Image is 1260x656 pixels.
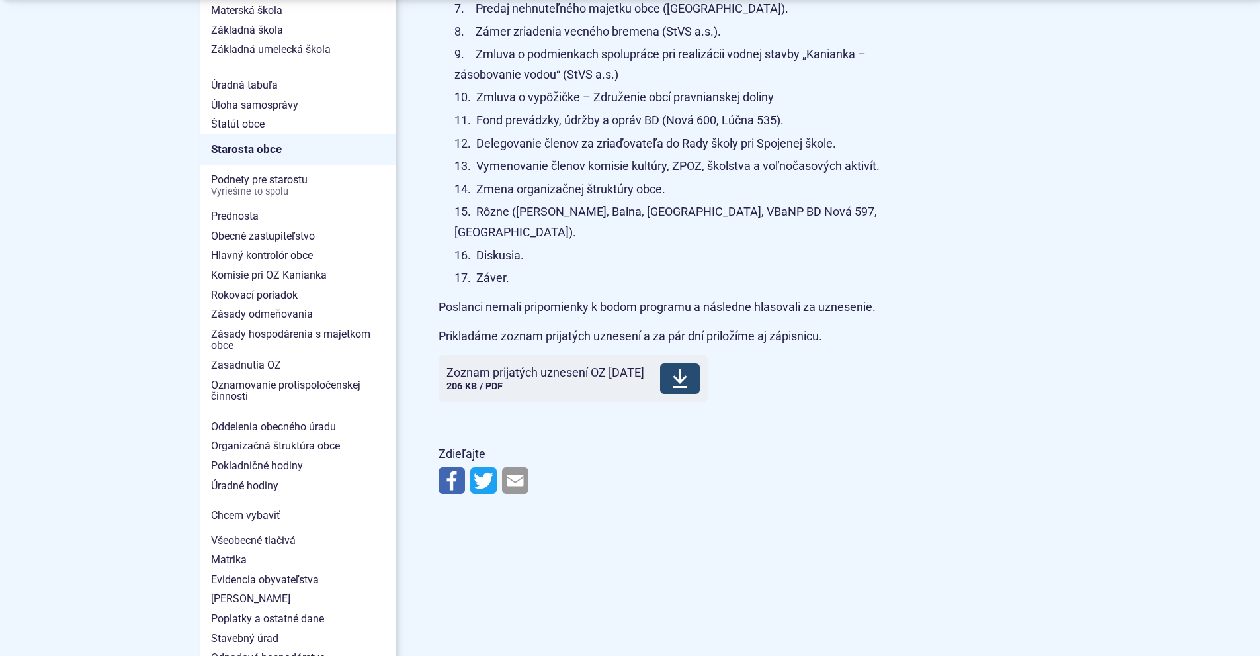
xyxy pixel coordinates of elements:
[439,467,465,494] img: Zdieľať na Facebooku
[200,95,396,115] a: Úloha samosprávy
[454,246,908,266] li: Diskusia.
[200,436,396,456] a: Organizačná štruktúra obce
[454,111,908,131] li: Fond prevádzky, údržby a opráv BD (Nová 600, Lúčna 535).
[211,170,386,201] span: Podnety pre starostu
[211,355,386,375] span: Zasadnutia OZ
[200,75,396,95] a: Úradná tabuľa
[454,268,908,289] li: Záver.
[211,506,386,526] span: Chcem vybaviť
[211,305,386,324] span: Zásady odmeňovania
[200,134,396,165] a: Starosta obce
[200,570,396,590] a: Evidencia obyvateľstva
[454,156,908,177] li: Vymenovanie členov komisie kultúry, ZPOZ, školstva a voľnočasových aktivít.
[454,202,908,242] li: Rôzne ([PERSON_NAME], Balna, [GEOGRAPHIC_DATA], VBaNP BD Nová 597, [GEOGRAPHIC_DATA]).
[211,75,386,95] span: Úradná tabuľa
[446,366,644,379] span: Zoznam prijatých uznesení OZ [DATE]
[211,531,386,551] span: Všeobecné tlačivá
[200,226,396,246] a: Obecné zastupiteľstvo
[211,246,386,265] span: Hlavný kontrolór obce
[200,170,396,201] a: Podnety pre starostuVyriešme to spolu
[200,207,396,226] a: Prednosta
[211,609,386,629] span: Poplatky a ostatné dane
[200,305,396,324] a: Zásady odmeňovania
[200,115,396,134] a: Štatút obce
[200,1,396,21] a: Materská škola
[200,355,396,375] a: Zasadnutia OZ
[211,589,386,609] span: [PERSON_NAME]
[200,609,396,629] a: Poplatky a ostatné dane
[211,207,386,226] span: Prednosta
[211,436,386,456] span: Organizačná štruktúra obce
[211,375,386,406] span: Oznamovanie protispoločenskej činnosti
[200,531,396,551] a: Všeobecné tlačivá
[454,44,908,85] li: Zmluva o podmienkach spolupráce pri realizácii vodnej stavby „Kanianka – zásobovanie vodou“ (StVS...
[211,40,386,60] span: Základná umelecká škola
[200,265,396,285] a: Komisie pri OZ Kanianka
[211,629,386,649] span: Stavebný úrad
[446,381,503,392] span: 206 KB / PDF
[211,226,386,246] span: Obecné zastupiteľstvo
[502,467,528,494] img: Zdieľať e-mailom
[200,550,396,570] a: Matrika
[470,467,497,494] img: Zdieľať na Twitteri
[211,570,386,590] span: Evidencia obyvateľstva
[200,476,396,496] a: Úradné hodiny
[439,326,908,347] p: Prikladáme zoznam prijatých uznesení a za pár dní priložíme aj zápisnicu.
[454,22,908,42] li: Zámer zriadenia vecného bremena (StVS a.s.).
[211,550,386,570] span: Matrika
[211,324,386,355] span: Zásady hospodárenia s majetkom obce
[200,285,396,305] a: Rokovací poriadok
[439,297,908,318] p: Poslanci nemali pripomienky k bodom programu a následne hlasovali za uznesenie.
[200,246,396,265] a: Hlavný kontrolór obce
[211,285,386,305] span: Rokovací poriadok
[454,87,908,108] li: Zmluva o vypôžičke – Združenie obcí pravnianskej doliny
[200,324,396,355] a: Zásady hospodárenia s majetkom obce
[200,589,396,609] a: [PERSON_NAME]
[211,187,386,197] span: Vyriešme to spolu
[211,139,386,160] span: Starosta obce
[454,134,908,154] li: Delegovanie členov za zriaďovateľa do Rady školy pri Spojenej škole.
[211,115,386,134] span: Štatút obce
[439,444,908,465] p: Zdieľajte
[200,506,396,526] a: Chcem vybaviť
[200,40,396,60] a: Základná umelecká škola
[211,21,386,40] span: Základná škola
[211,1,386,21] span: Materská škola
[200,456,396,476] a: Pokladničné hodiny
[211,417,386,437] span: Oddelenia obecného úradu
[211,95,386,115] span: Úloha samosprávy
[211,265,386,285] span: Komisie pri OZ Kanianka
[200,375,396,406] a: Oznamovanie protispoločenskej činnosti
[439,355,708,402] a: Zoznam prijatých uznesení OZ [DATE]206 KB / PDF
[211,456,386,476] span: Pokladničné hodiny
[454,179,908,200] li: Zmena organizačnej štruktúry obce.
[200,21,396,40] a: Základná škola
[200,417,396,437] a: Oddelenia obecného úradu
[211,476,386,496] span: Úradné hodiny
[200,629,396,649] a: Stavebný úrad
